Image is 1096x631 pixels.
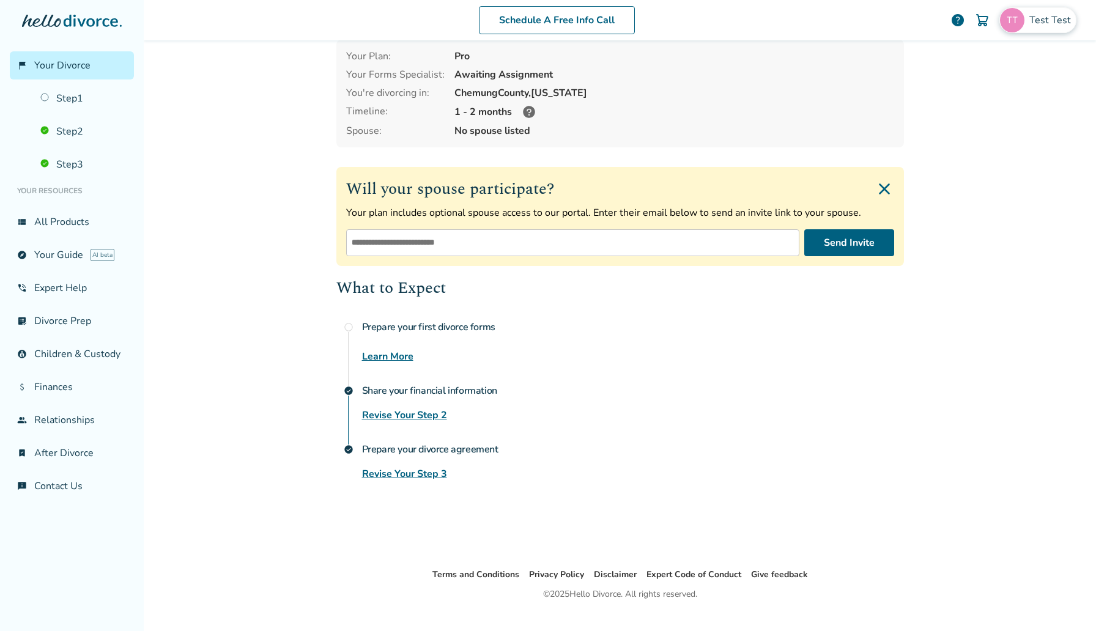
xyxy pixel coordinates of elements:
[344,386,354,396] span: check_circle
[543,587,697,602] div: © 2025 Hello Divorce. All rights reserved.
[1000,8,1024,32] img: sephiroth.jedidiah@freedrops.org
[10,373,134,401] a: attach_moneyFinances
[346,68,445,81] div: Your Forms Specialist:
[346,86,445,100] div: You're divorcing in:
[17,382,27,392] span: attach_money
[17,250,27,260] span: explore
[33,150,134,179] a: Step3
[479,6,635,34] a: Schedule A Free Info Call
[10,241,134,269] a: exploreYour GuideAI beta
[10,406,134,434] a: groupRelationships
[344,322,354,332] span: radio_button_unchecked
[17,316,27,326] span: list_alt_check
[17,349,27,359] span: account_child
[751,567,808,582] li: Give feedback
[336,276,904,300] h2: What to Expect
[17,448,27,458] span: bookmark_check
[10,340,134,368] a: account_childChildren & Custody
[10,307,134,335] a: list_alt_checkDivorce Prep
[975,13,990,28] img: Cart
[346,105,445,119] div: Timeline:
[362,315,904,339] h4: Prepare your first divorce forms
[346,124,445,138] span: Spouse:
[529,569,584,580] a: Privacy Policy
[362,349,413,364] a: Learn More
[432,569,519,580] a: Terms and Conditions
[10,439,134,467] a: bookmark_checkAfter Divorce
[10,208,134,236] a: view_listAll Products
[17,217,27,227] span: view_list
[346,50,445,63] div: Your Plan:
[10,51,134,79] a: flag_2Your Divorce
[875,179,894,199] img: Close invite form
[344,445,354,454] span: check_circle
[454,124,894,138] span: No spouse listed
[1029,13,1076,27] span: Test Test
[454,86,894,100] div: Chemung County, [US_STATE]
[362,467,447,481] a: Revise Your Step 3
[454,68,894,81] div: Awaiting Assignment
[34,59,91,72] span: Your Divorce
[362,437,904,462] h4: Prepare your divorce agreement
[646,569,741,580] a: Expert Code of Conduct
[17,283,27,293] span: phone_in_talk
[33,117,134,146] a: Step2
[33,84,134,113] a: Step1
[346,206,894,220] p: Your plan includes optional spouse access to our portal. Enter their email below to send an invit...
[594,567,637,582] li: Disclaimer
[804,229,894,256] button: Send Invite
[17,481,27,491] span: chat_info
[10,179,134,203] li: Your Resources
[346,177,894,201] h2: Will your spouse participate?
[362,408,447,423] a: Revise Your Step 2
[10,472,134,500] a: chat_infoContact Us
[454,105,894,119] div: 1 - 2 months
[1035,572,1096,631] iframe: Chat Widget
[17,61,27,70] span: flag_2
[17,415,27,425] span: group
[950,13,965,28] a: help
[454,50,894,63] div: Pro
[362,378,904,403] h4: Share your financial information
[10,274,134,302] a: phone_in_talkExpert Help
[91,249,114,261] span: AI beta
